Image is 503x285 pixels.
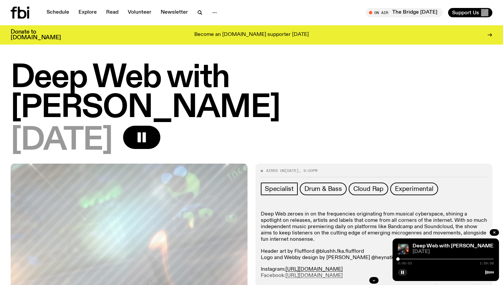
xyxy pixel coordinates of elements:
span: [DATE] [11,126,112,156]
span: [DATE] [285,168,299,173]
p: Instagram: Facebook: [261,266,487,279]
a: Deep Web with [PERSON_NAME] [413,243,495,249]
a: [URL][DOMAIN_NAME] [285,267,343,272]
span: Aired on [266,168,285,173]
button: Support Us [448,8,492,17]
a: Drum & Bass [300,183,347,195]
span: Specialist [265,185,294,193]
span: [DATE] [413,249,494,254]
a: Newsletter [157,8,192,17]
span: 1:59:58 [480,262,494,265]
p: Become an [DOMAIN_NAME] supporter [DATE] [194,32,309,38]
a: Cloud Rap [349,183,388,195]
a: Schedule [43,8,73,17]
span: Experimental [395,185,433,193]
a: Explore [75,8,101,17]
span: Cloud Rap [353,185,384,193]
a: Experimental [390,183,438,195]
a: Read [102,8,122,17]
a: Specialist [261,183,298,195]
p: Header art by Flufflord @blushh.fka.flufflord Logo and Webby design by [PERSON_NAME] @heynatking [261,248,487,261]
button: On AirThe Bridge [DATE] [366,8,443,17]
h3: Donate to [DOMAIN_NAME] [11,29,61,41]
span: Support Us [452,10,479,16]
p: Deep Web zeroes in on the frequencies originating from musical cyberspace, shining a spotlight on... [261,211,487,243]
span: , 9:00pm [299,168,317,173]
span: 0:00:03 [398,262,412,265]
h1: Deep Web with [PERSON_NAME] [11,63,492,123]
span: Drum & Bass [304,185,342,193]
a: Volunteer [124,8,155,17]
